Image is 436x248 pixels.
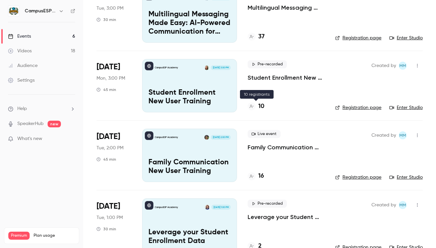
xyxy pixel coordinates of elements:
a: Enter Studio [389,174,423,181]
a: Family Communication New User TrainingCampusESP AcademyMira Gandhi[DATE] 2:00 PMFamily Communicat... [142,129,237,182]
a: 37 [248,32,265,41]
span: MM [399,201,406,209]
p: Student Enrollment New User Training [148,89,231,106]
h6: CampusESP Academy [25,8,56,14]
iframe: Noticeable Trigger [67,136,75,142]
span: Mairin Matthews [399,131,407,139]
span: Tue, 1:00 PM [97,214,123,221]
p: CampusESP Academy [155,66,178,69]
div: Oct 20 Mon, 3:00 PM (America/New York) [97,59,131,112]
span: Mairin Matthews [399,201,407,209]
span: Help [17,105,27,112]
img: CampusESP Academy [8,6,19,16]
span: [DATE] [97,201,120,212]
span: Created by [371,62,396,70]
div: Events [8,33,31,40]
div: 45 min [97,157,116,162]
h4: 16 [258,172,264,181]
span: What's new [17,135,42,142]
div: Audience [8,62,38,69]
span: Pre-recorded [248,200,287,208]
img: Kerri Meeks-Griffin [205,205,210,209]
a: 16 [248,172,264,181]
span: MM [399,131,406,139]
p: CampusESP Academy [155,136,178,139]
span: Tue, 3:00 PM [97,5,123,12]
span: Mairin Matthews [399,62,407,70]
a: Student Enrollment New User TrainingCampusESP AcademyMairin Matthews[DATE] 3:00 PMStudent Enrollm... [142,59,237,112]
p: Leverage your Student Enrollment Data [148,228,231,246]
a: Registration page [335,35,381,41]
span: Created by [371,201,396,209]
span: [DATE] 3:00 PM [211,65,230,70]
div: Oct 21 Tue, 2:00 PM (America/New York) [97,129,131,182]
span: Pre-recorded [248,60,287,68]
span: Tue, 2:00 PM [97,145,123,151]
span: [DATE] 1:00 PM [211,205,230,209]
a: Enter Studio [389,35,423,41]
div: 30 min [97,17,116,22]
span: MM [399,62,406,70]
a: Leverage your Student Enrollment Data [248,213,325,221]
a: SpeakerHub [17,120,44,127]
span: new [48,121,61,127]
li: help-dropdown-opener [8,105,75,112]
a: 10 [248,102,264,111]
p: Family Communication New User Training [148,158,231,176]
div: Videos [8,48,32,54]
div: 45 min [97,87,116,92]
div: Settings [8,77,35,84]
h4: 10 [258,102,264,111]
a: Registration page [335,104,381,111]
div: 30 min [97,226,116,232]
a: Family Communication New User Training [248,143,325,151]
span: Plan usage [34,233,75,238]
p: CampusESP Academy [155,206,178,209]
span: [DATE] [97,62,120,72]
span: Premium [8,232,30,240]
span: [DATE] 2:00 PM [211,135,230,140]
h4: 37 [258,32,265,41]
p: Multilingual Messaging Made Easy: AI-Powered Communication for Spanish-Speaking Families [148,10,231,36]
img: Mira Gandhi [204,135,209,140]
span: Created by [371,131,396,139]
span: Mon, 3:00 PM [97,75,125,82]
span: [DATE] [97,131,120,142]
img: Mairin Matthews [204,65,209,70]
a: Registration page [335,174,381,181]
a: Enter Studio [389,104,423,111]
span: Live event [248,130,281,138]
a: Multilingual Messaging Made Easy: AI-Powered Communication for Spanish-Speaking Families [248,4,325,12]
a: Student Enrollment New User Training [248,74,325,82]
